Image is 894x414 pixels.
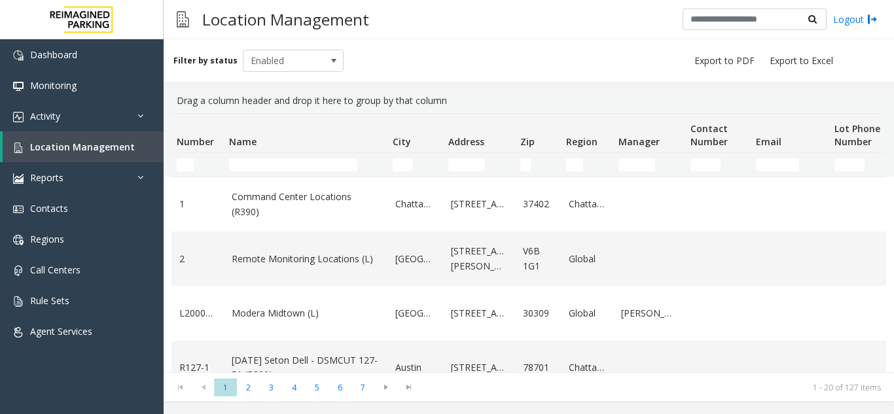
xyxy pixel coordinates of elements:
[397,378,420,396] span: Go to the last page
[13,112,24,122] img: 'icon'
[690,122,728,148] span: Contact Number
[395,360,435,375] a: Austin
[833,12,878,26] a: Logout
[177,3,189,35] img: pageIcon
[395,197,435,211] a: Chattanooga
[30,79,77,92] span: Monitoring
[329,379,351,396] span: Page 6
[569,252,605,266] a: Global
[523,197,553,211] a: 37402
[523,306,553,320] a: 30309
[3,131,164,162] a: Location Management
[196,3,376,35] h3: Location Management
[30,171,63,184] span: Reports
[283,379,306,396] span: Page 4
[232,190,380,219] a: Command Center Locations (R390)
[451,306,507,320] a: [STREET_ADDRESS]
[689,52,760,70] button: Export to PDF
[613,153,685,177] td: Manager Filter
[229,158,357,171] input: Name Filter
[171,153,224,177] td: Number Filter
[232,252,380,266] a: Remote Monitoring Locations (L)
[164,113,894,372] div: Data table
[751,153,829,177] td: Email Filter
[306,379,329,396] span: Page 5
[569,360,605,375] a: Chattanooga
[764,52,838,70] button: Export to Excel
[395,252,435,266] a: [GEOGRAPHIC_DATA]
[428,382,881,393] kendo-pager-info: 1 - 20 of 127 items
[395,306,435,320] a: [GEOGRAPHIC_DATA]
[177,158,194,171] input: Number Filter
[569,306,605,320] a: Global
[224,153,387,177] td: Name Filter
[30,294,69,307] span: Rule Sets
[374,378,397,396] span: Go to the next page
[173,55,238,67] label: Filter by status
[30,110,60,122] span: Activity
[867,12,878,26] img: logout
[13,204,24,215] img: 'icon'
[179,360,216,375] a: R127-1
[834,122,880,148] span: Lot Phone Number
[13,296,24,307] img: 'icon'
[229,135,257,148] span: Name
[393,158,413,171] input: City Filter
[243,50,323,71] span: Enabled
[400,382,418,392] span: Go to the last page
[13,50,24,61] img: 'icon'
[448,135,484,148] span: Address
[387,153,443,177] td: City Filter
[515,153,561,177] td: Zip Filter
[13,266,24,276] img: 'icon'
[13,81,24,92] img: 'icon'
[621,306,677,320] a: [PERSON_NAME]
[237,379,260,396] span: Page 2
[520,158,531,171] input: Zip Filter
[393,135,411,148] span: City
[569,197,605,211] a: Chattanooga
[566,158,583,171] input: Region Filter
[30,325,92,337] span: Agent Services
[171,88,886,113] div: Drag a column header and drop it here to group by that column
[179,197,216,211] a: 1
[214,379,237,396] span: Page 1
[694,54,755,67] span: Export to PDF
[13,143,24,153] img: 'icon'
[520,135,535,148] span: Zip
[618,158,655,171] input: Manager Filter
[351,379,374,396] span: Page 7
[770,54,833,67] span: Export to Excel
[13,327,24,337] img: 'icon'
[30,48,77,61] span: Dashboard
[523,244,553,273] a: V6B 1G1
[30,202,68,215] span: Contacts
[523,360,553,375] a: 78701
[451,197,507,211] a: [STREET_ADDRESS]
[834,158,865,171] input: Lot Phone Number Filter
[13,173,24,184] img: 'icon'
[260,379,283,396] span: Page 3
[756,135,781,148] span: Email
[232,353,380,383] a: [DATE] Seton Dell - DSMCUT 127-51 (R390)
[179,252,216,266] a: 2
[451,244,507,273] a: [STREET_ADDRESS][PERSON_NAME]
[448,158,485,171] input: Address Filter
[451,360,507,375] a: [STREET_ADDRESS]
[377,382,395,392] span: Go to the next page
[566,135,598,148] span: Region
[13,235,24,245] img: 'icon'
[30,141,135,153] span: Location Management
[30,264,80,276] span: Call Centers
[690,158,721,171] input: Contact Number Filter
[443,153,515,177] td: Address Filter
[685,153,751,177] td: Contact Number Filter
[232,306,380,320] a: Modera Midtown (L)
[177,135,214,148] span: Number
[618,135,660,148] span: Manager
[561,153,613,177] td: Region Filter
[30,233,64,245] span: Regions
[756,158,799,171] input: Email Filter
[179,306,216,320] a: L20000500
